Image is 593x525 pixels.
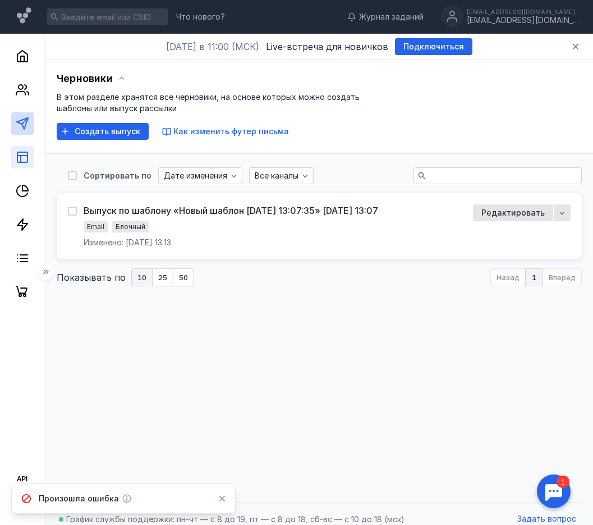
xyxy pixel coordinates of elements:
span: 25 [158,274,167,281]
span: Все каналы [255,171,298,181]
span: Email [87,222,104,231]
span: Черновики [57,72,113,84]
input: Введите email или CSID [47,8,168,25]
a: Что нового? [171,13,231,21]
span: Подключиться [403,42,464,52]
span: Журнал заданий [359,11,424,22]
button: Редактировать [473,204,553,221]
div: Сортировать по [84,172,151,180]
span: Произошла ошибка [39,493,119,504]
a: Журнал заданий [342,11,429,22]
button: Подключиться [395,38,472,55]
span: Live-встреча для новичков [266,40,388,53]
span: Что нового? [176,13,225,21]
span: [DATE] в 11:00 (МСК) [166,40,259,53]
span: Блочный [116,222,145,231]
button: 25 [153,268,173,286]
span: Как изменить футер письма [173,126,289,136]
span: Дате изменения [164,171,227,181]
button: Как изменить футер письма [162,126,289,137]
button: Все каналы [249,167,314,184]
div: [EMAIL_ADDRESS][DOMAIN_NAME] [467,16,579,25]
span: Создать выпуск [75,127,140,136]
span: Редактировать [481,207,545,218]
button: Дате изменения [158,167,242,184]
div: Выпуск по шаблону «Новый шаблон [DATE] 13:07:35» [DATE] 13:07 [84,205,378,216]
div: [EMAIL_ADDRESS][DOMAIN_NAME] [467,8,579,15]
div: 1 [25,7,38,19]
span: График службы поддержки: пн-чт — с 8 до 19, пт — с 8 до 18, сб-вс — с 10 до 18 (мск) [66,514,404,524]
a: Выпуск по шаблону «Новый шаблон [DATE] 13:07:35» [DATE] 13:07 [84,204,378,217]
button: 10 [131,268,153,286]
button: 50 [173,268,194,286]
span: Показывать по [57,271,126,284]
span: 10 [137,274,146,281]
button: Создать выпуск [57,123,149,140]
span: Задать вопрос [517,514,576,524]
span: В этом разделе хранятся все черновики, на основе которых можно создать шаблоны или выпуск рассылки [57,92,360,113]
span: 50 [179,274,188,281]
div: Изменено: [DATE] 13:13 [84,237,171,248]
